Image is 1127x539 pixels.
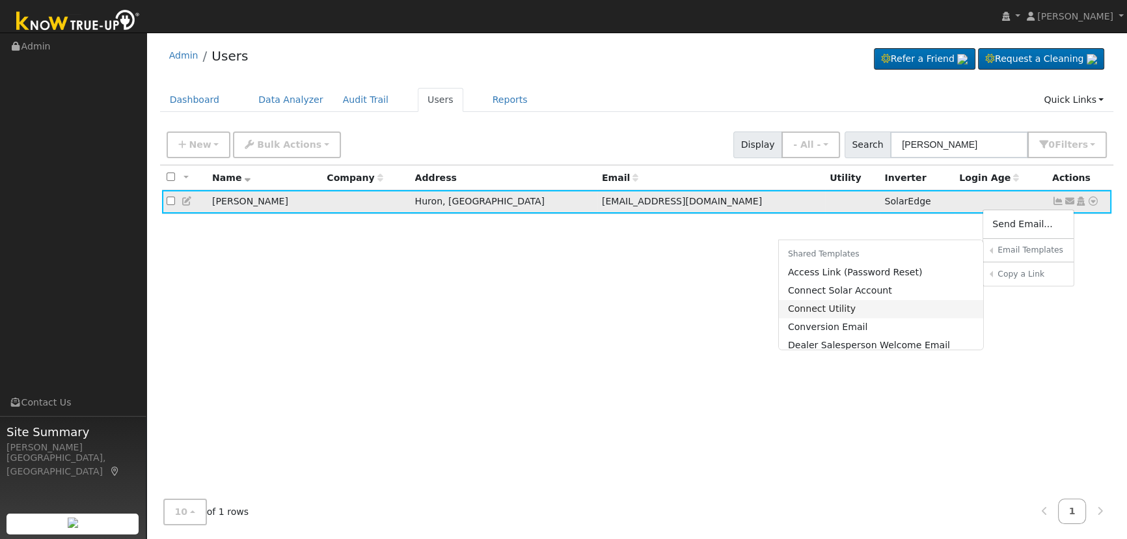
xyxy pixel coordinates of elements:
input: Search [890,131,1028,158]
span: Display [733,131,782,158]
div: Utility [830,171,875,185]
div: [PERSON_NAME] [7,441,139,454]
span: Site Summary [7,423,139,441]
a: Email Templates [993,243,1074,258]
a: Data Analyzer [249,88,333,112]
div: Actions [1052,171,1107,185]
a: Users [418,88,463,112]
span: of 1 rows [163,499,249,525]
a: Login As [1075,196,1087,206]
a: Dealer Salesperson Welcome Email [779,337,984,355]
a: Send Email... [983,215,1074,233]
a: Request a Cleaning [978,48,1104,70]
img: Know True-Up [10,7,146,36]
a: Other actions [1087,195,1099,208]
a: Connect Solar Account [779,282,984,300]
a: fjchavez1@yahoo.com [1064,195,1076,208]
button: - All - [781,131,840,158]
td: [PERSON_NAME] [208,190,322,214]
h6: Email Templates [998,245,1065,255]
span: s [1082,139,1087,150]
button: 10 [163,499,207,525]
img: retrieve [957,54,968,64]
span: Email [602,173,638,183]
a: Refer a Friend [874,48,975,70]
button: New [167,131,231,158]
h6: Copy a Link [998,269,1065,279]
span: Filter [1055,139,1088,150]
a: Reports [483,88,537,112]
a: Admin [169,50,198,61]
img: retrieve [1087,54,1097,64]
a: Copy a Link [993,267,1074,281]
h6: Shared Templates [779,245,984,264]
div: Inverter [884,171,950,185]
img: retrieve [68,518,78,528]
a: Users [211,48,248,64]
span: [EMAIL_ADDRESS][DOMAIN_NAME] [602,196,762,206]
button: Bulk Actions [233,131,340,158]
div: [GEOGRAPHIC_DATA], [GEOGRAPHIC_DATA] [7,451,139,478]
span: 10 [175,506,188,517]
span: Name [212,173,251,183]
a: Dashboard [160,88,230,112]
span: [PERSON_NAME] [1037,11,1113,21]
a: 1 [1058,499,1087,524]
a: Show Graph [1052,196,1064,206]
span: SolarEdge [884,196,930,206]
a: Map [109,466,121,477]
a: Conversion Email [779,318,984,337]
a: Edit User [182,196,193,206]
a: Audit Trail [333,88,398,112]
a: Quick Links [1034,88,1113,112]
span: Days since last login [959,173,1019,183]
td: Huron, [GEOGRAPHIC_DATA] [410,190,597,214]
span: Bulk Actions [257,139,321,150]
div: Address [415,171,593,185]
a: Access Link (Password Reset) [779,263,984,281]
span: Company name [327,173,383,183]
span: New [189,139,211,150]
a: Connect Utility [779,300,984,318]
button: 0Filters [1027,131,1107,158]
span: Search [845,131,891,158]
